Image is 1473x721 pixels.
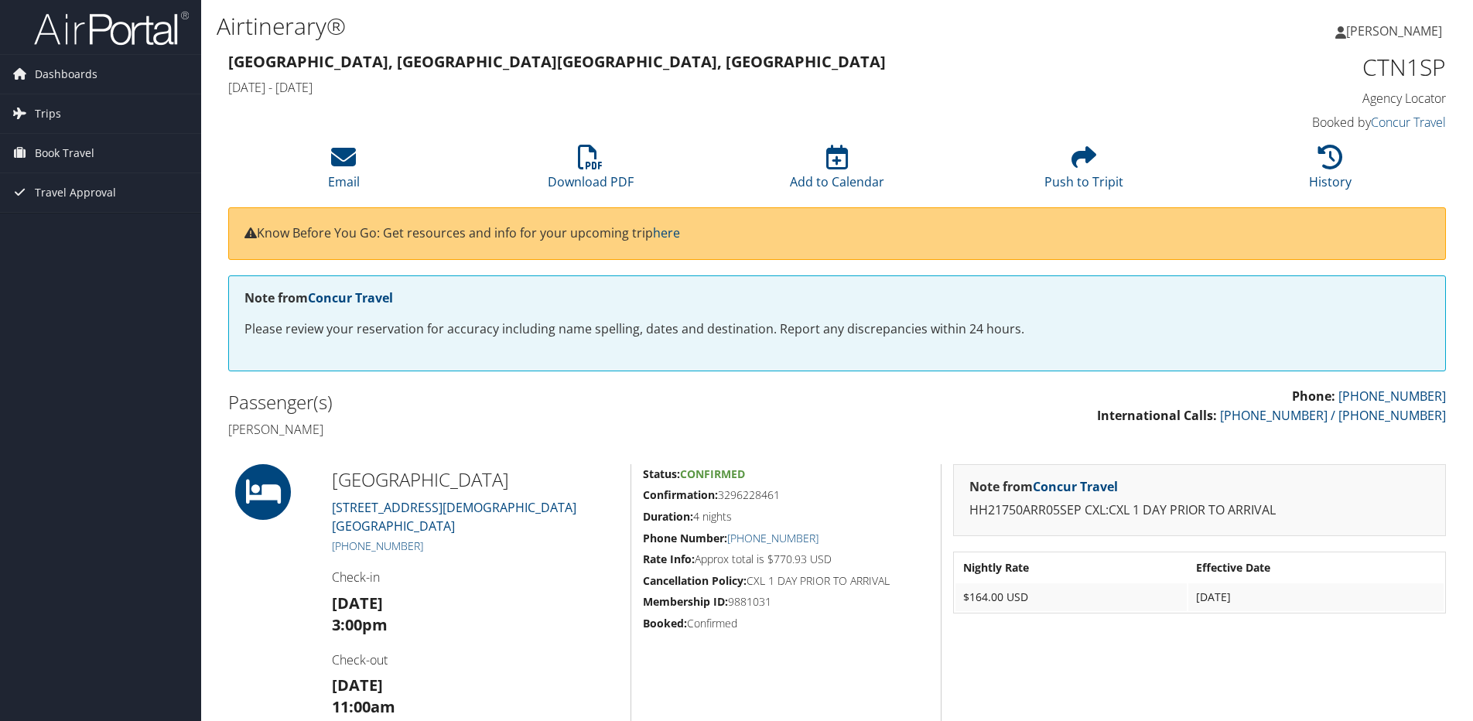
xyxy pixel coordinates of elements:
td: [DATE] [1188,583,1444,611]
img: airportal-logo.png [34,10,189,46]
a: Push to Tripit [1044,153,1123,190]
h1: Airtinerary® [217,10,1044,43]
a: [PHONE_NUMBER] [1338,388,1446,405]
th: Effective Date [1188,554,1444,582]
span: Book Travel [35,134,94,173]
h4: [PERSON_NAME] [228,421,825,438]
a: [PERSON_NAME] [1335,8,1458,54]
th: Nightly Rate [955,554,1187,582]
span: [PERSON_NAME] [1346,22,1442,39]
h4: [DATE] - [DATE] [228,79,1136,96]
h5: 9881031 [643,594,929,610]
strong: 3:00pm [332,614,388,635]
a: here [653,224,680,241]
p: HH21750ARR05SEP CXL:CXL 1 DAY PRIOR TO ARRIVAL [969,501,1430,521]
h5: Approx total is $770.93 USD [643,552,929,567]
strong: Phone: [1292,388,1335,405]
strong: Rate Info: [643,552,695,566]
a: Concur Travel [1033,478,1118,495]
a: [PHONE_NUMBER] / [PHONE_NUMBER] [1220,407,1446,424]
span: Confirmed [680,466,745,481]
a: [STREET_ADDRESS][DEMOGRAPHIC_DATA][GEOGRAPHIC_DATA] [332,499,576,535]
h4: Check-out [332,651,619,668]
strong: Status: [643,466,680,481]
h5: CXL 1 DAY PRIOR TO ARRIVAL [643,573,929,589]
a: Add to Calendar [790,153,884,190]
h1: CTN1SP [1159,51,1446,84]
a: Email [328,153,360,190]
h5: Confirmed [643,616,929,631]
a: Concur Travel [308,289,393,306]
a: Concur Travel [1371,114,1446,131]
strong: Note from [969,478,1118,495]
a: [PHONE_NUMBER] [727,531,819,545]
a: Download PDF [548,153,634,190]
strong: Duration: [643,509,693,524]
strong: Note from [244,289,393,306]
h2: [GEOGRAPHIC_DATA] [332,466,619,493]
td: $164.00 USD [955,583,1187,611]
strong: [DATE] [332,593,383,613]
span: Travel Approval [35,173,116,212]
span: Dashboards [35,55,97,94]
strong: 11:00am [332,696,395,717]
strong: Membership ID: [643,594,728,609]
a: History [1309,153,1352,190]
strong: Booked: [643,616,687,630]
a: [PHONE_NUMBER] [332,538,423,553]
h2: Passenger(s) [228,389,825,415]
h4: Booked by [1159,114,1446,131]
strong: Phone Number: [643,531,727,545]
p: Know Before You Go: Get resources and info for your upcoming trip [244,224,1430,244]
strong: [DATE] [332,675,383,695]
strong: International Calls: [1097,407,1217,424]
h4: Check-in [332,569,619,586]
strong: Cancellation Policy: [643,573,747,588]
p: Please review your reservation for accuracy including name spelling, dates and destination. Repor... [244,319,1430,340]
h4: Agency Locator [1159,90,1446,107]
strong: [GEOGRAPHIC_DATA], [GEOGRAPHIC_DATA] [GEOGRAPHIC_DATA], [GEOGRAPHIC_DATA] [228,51,886,72]
h5: 4 nights [643,509,929,525]
span: Trips [35,94,61,133]
strong: Confirmation: [643,487,718,502]
h5: 3296228461 [643,487,929,503]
